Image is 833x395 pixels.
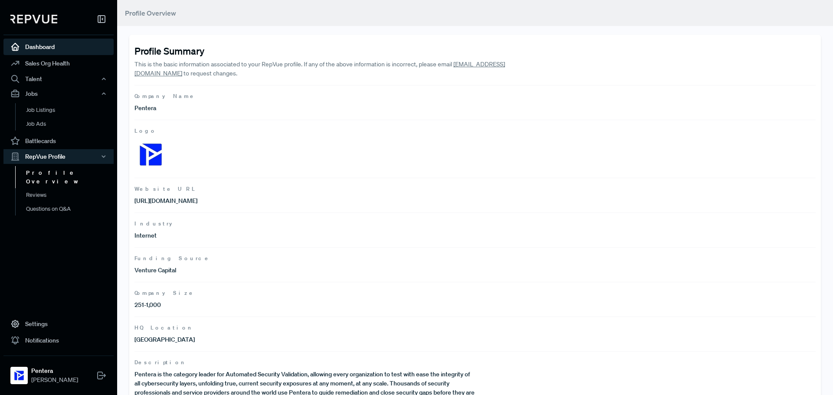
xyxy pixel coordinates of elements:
a: Profile Overview [15,166,125,188]
span: Company Size [134,289,816,297]
span: Profile Overview [125,9,176,17]
p: Venture Capital [134,266,475,275]
a: Battlecards [3,133,114,149]
button: Jobs [3,86,114,101]
span: [PERSON_NAME] [31,375,78,385]
a: Reviews [15,188,125,202]
p: Internet [134,231,475,240]
span: Description [134,359,816,366]
a: Dashboard [3,39,114,55]
p: [GEOGRAPHIC_DATA] [134,335,475,344]
button: Talent [3,72,114,86]
span: Industry [134,220,816,228]
a: PenteraPentera[PERSON_NAME] [3,356,114,388]
p: Pentera [134,104,475,113]
span: Logo [134,127,816,135]
a: Job Ads [15,117,125,131]
a: Settings [3,316,114,332]
span: Funding Source [134,255,816,262]
h4: Profile Summary [134,45,816,56]
p: [URL][DOMAIN_NAME] [134,196,475,206]
img: Logo [134,138,167,171]
a: Questions on Q&A [15,202,125,216]
p: This is the basic information associated to your RepVue profile. If any of the above information ... [134,60,543,78]
strong: Pentera [31,366,78,375]
a: Notifications [3,332,114,349]
span: HQ Location [134,324,816,332]
button: RepVue Profile [3,149,114,164]
p: 251-1,000 [134,300,475,310]
span: Website URL [134,185,816,193]
img: RepVue [10,15,57,23]
a: Job Listings [15,103,125,117]
img: Pentera [12,369,26,382]
span: Company Name [134,92,816,100]
a: Sales Org Health [3,55,114,72]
